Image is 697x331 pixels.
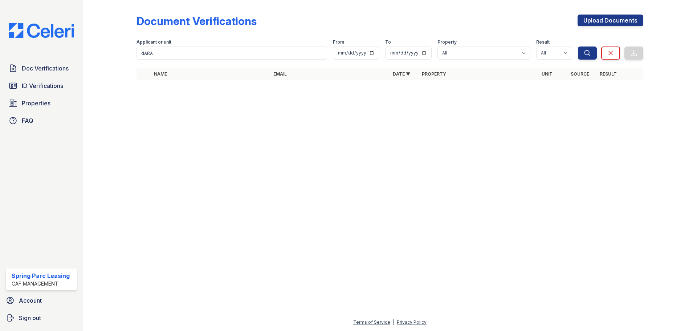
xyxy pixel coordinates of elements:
[6,61,77,76] a: Doc Verifications
[353,319,390,325] a: Terms of Service
[273,71,287,77] a: Email
[22,116,33,125] span: FAQ
[393,71,410,77] a: Date ▼
[571,71,589,77] a: Source
[600,71,617,77] a: Result
[393,319,394,325] div: |
[136,39,171,45] label: Applicant or unit
[385,39,391,45] label: To
[6,96,77,110] a: Properties
[3,293,80,308] a: Account
[22,81,63,90] span: ID Verifications
[22,64,69,73] span: Doc Verifications
[3,311,80,325] a: Sign out
[19,314,41,322] span: Sign out
[437,39,457,45] label: Property
[19,296,42,305] span: Account
[6,113,77,128] a: FAQ
[542,71,553,77] a: Unit
[397,319,427,325] a: Privacy Policy
[12,280,70,287] div: CAF Management
[536,39,550,45] label: Result
[333,39,344,45] label: From
[578,15,643,26] a: Upload Documents
[136,15,257,28] div: Document Verifications
[3,23,80,38] img: CE_Logo_Blue-a8612792a0a2168367f1c8372b55b34899dd931a85d93a1a3d3e32e68fde9ad4.png
[422,71,446,77] a: Property
[136,47,327,60] input: Search by name, email, or unit number
[12,271,70,280] div: Spring Parc Leasing
[154,71,167,77] a: Name
[22,99,50,108] span: Properties
[6,78,77,93] a: ID Verifications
